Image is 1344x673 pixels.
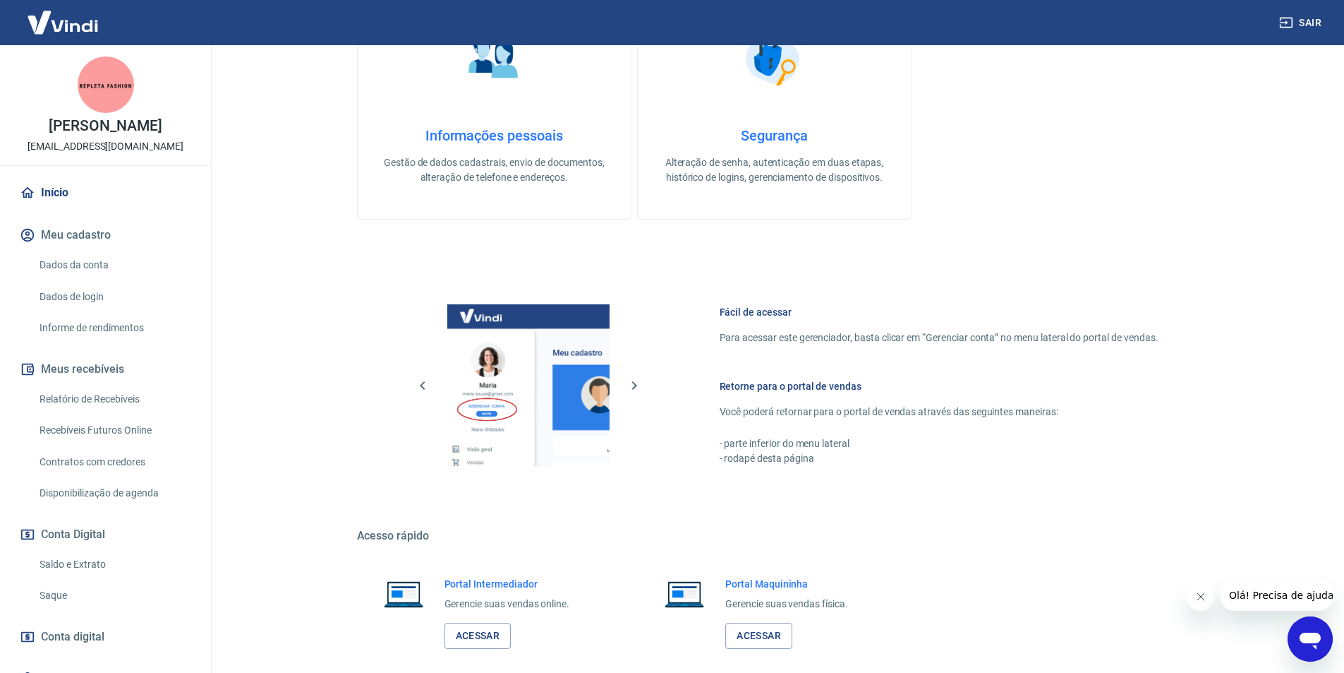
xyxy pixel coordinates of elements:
[1187,583,1215,611] iframe: Fechar mensagem
[34,448,194,477] a: Contratos com credores
[655,577,714,611] img: Imagem de um notebook aberto
[8,10,119,21] span: Olá! Precisa de ajuda?
[17,354,194,385] button: Meus recebíveis
[34,581,194,610] a: Saque
[34,550,194,579] a: Saldo e Extrato
[720,405,1158,419] p: Você poderá retornar para o portal de vendas através das seguintes maneiras:
[660,127,888,144] h4: Segurança
[739,23,809,93] img: Segurança
[380,127,608,144] h4: Informações pessoais
[725,597,848,612] p: Gerencie suas vendas física.
[459,23,529,93] img: Informações pessoais
[1288,617,1333,662] iframe: Botão para abrir a janela de mensagens
[17,177,194,208] a: Início
[34,385,194,414] a: Relatório de Recebíveis
[34,314,194,343] a: Informe de rendimentos
[34,251,194,280] a: Dados da conta
[447,304,610,467] img: Imagem da dashboard mostrando o botão de gerenciar conta na sidebar no lado esquerdo
[720,451,1158,466] p: - rodapé desta página
[444,623,511,649] a: Acessar
[17,1,109,44] img: Vindi
[1276,10,1327,36] button: Sair
[34,282,194,311] a: Dados de login
[49,119,162,133] p: [PERSON_NAME]
[720,436,1158,451] p: - parte inferior do menu lateral
[41,627,104,647] span: Conta digital
[720,379,1158,393] h6: Retorne para o portal de vendas
[374,577,433,611] img: Imagem de um notebook aberto
[34,416,194,445] a: Recebíveis Futuros Online
[17,220,194,251] button: Meu cadastro
[720,305,1158,319] h6: Fácil de acessar
[444,577,570,591] h6: Portal Intermediador
[17,621,194,653] a: Conta digital
[725,623,792,649] a: Acessar
[660,155,888,185] p: Alteração de senha, autenticação em duas etapas, histórico de logins, gerenciamento de dispositivos.
[357,529,1192,543] h5: Acesso rápido
[34,479,194,508] a: Disponibilização de agenda
[78,56,134,113] img: 92d674a2-6738-473f-9dd9-a04cb80781e6.jpeg
[725,577,848,591] h6: Portal Maquininha
[17,519,194,550] button: Conta Digital
[444,597,570,612] p: Gerencie suas vendas online.
[720,330,1158,345] p: Para acessar este gerenciador, basta clicar em “Gerenciar conta” no menu lateral do portal de ven...
[380,155,608,185] p: Gestão de dados cadastrais, envio de documentos, alteração de telefone e endereços.
[1221,580,1333,611] iframe: Mensagem da empresa
[28,139,183,154] p: [EMAIL_ADDRESS][DOMAIN_NAME]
